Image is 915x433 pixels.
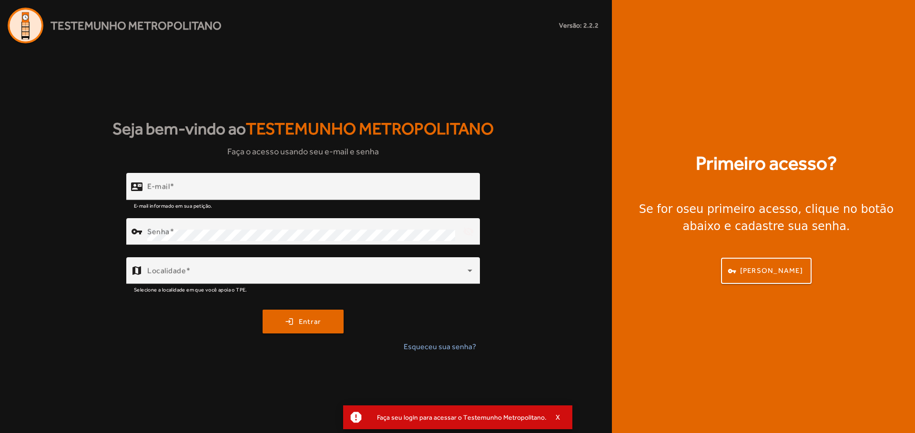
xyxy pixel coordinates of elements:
[404,341,476,352] span: Esqueceu sua senha?
[263,310,344,333] button: Entrar
[8,8,43,43] img: Logo Agenda
[556,413,560,422] span: X
[369,411,547,424] div: Faça seu login para acessar o Testemunho Metropolitano.
[134,284,247,294] mat-hint: Selecione a localidade em que você apoia o TPE.
[349,410,363,424] mat-icon: report
[131,181,142,192] mat-icon: contact_mail
[696,149,837,178] strong: Primeiro acesso?
[246,119,494,138] span: Testemunho Metropolitano
[457,220,480,243] mat-icon: visibility_off
[721,258,812,284] button: [PERSON_NAME]
[112,116,494,141] strong: Seja bem-vindo ao
[131,226,142,237] mat-icon: vpn_key
[147,182,170,191] mat-label: E-mail
[51,17,222,34] span: Testemunho Metropolitano
[740,265,803,276] span: [PERSON_NAME]
[623,201,909,235] div: Se for o , clique no botão abaixo e cadastre sua senha.
[227,145,379,158] span: Faça o acesso usando seu e-mail e senha
[147,266,186,275] mat-label: Localidade
[299,316,321,327] span: Entrar
[131,265,142,276] mat-icon: map
[147,227,170,236] mat-label: Senha
[547,413,570,422] button: X
[134,200,213,211] mat-hint: E-mail informado em sua petição.
[559,20,599,30] small: Versão: 2.2.2
[683,202,798,216] strong: seu primeiro acesso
